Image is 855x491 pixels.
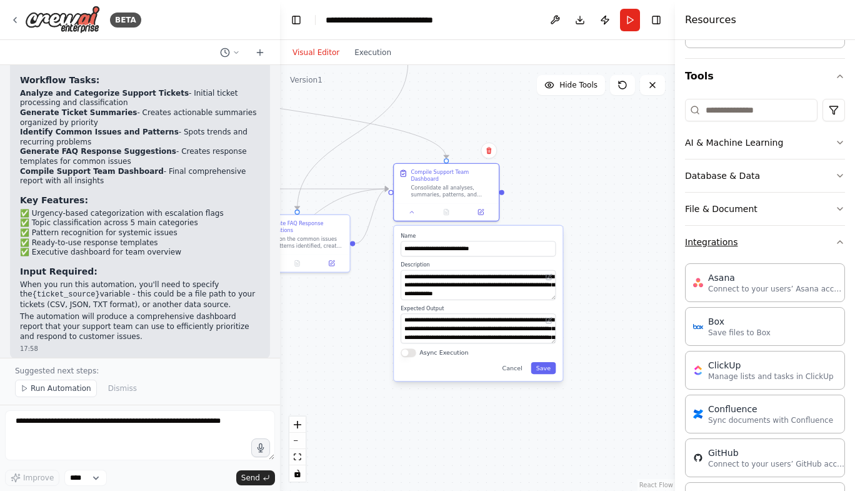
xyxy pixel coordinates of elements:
[401,305,556,312] label: Expected Output
[20,108,137,117] strong: Generate Ticket Summaries
[251,438,270,457] button: Click to speak your automation idea
[293,62,412,210] g: Edge from 6e2ea80b-ade7-453e-ad2d-7fbabb0cf67e to 83c8f726-c293-49a8-abef-1206376a4b70
[685,126,845,159] button: AI & Machine Learning
[401,233,556,240] label: Name
[290,75,322,85] div: Version 1
[20,167,164,176] strong: Compile Support Team Dashboard
[131,62,451,158] g: Edge from f15805b4-96ea-485f-ab30-42425dfe4738 to a708b3ef-b080-49a0-9ab2-e4a47a648045
[20,280,260,310] p: When you run this automation, you'll need to specify the variable - this could be a file path to ...
[289,465,306,482] button: toggle interactivity
[693,278,703,288] img: Asana
[401,261,556,268] label: Description
[419,348,468,357] label: Async Execution
[15,380,97,397] button: Run Automation
[481,143,497,159] button: Delete node
[647,11,665,29] button: Hide right sidebar
[544,315,554,325] button: Open in editor
[708,403,833,415] div: Confluence
[393,163,499,221] div: Compile Support Team DashboardConsolidate all analyses, summaries, patterns, and response suggest...
[20,167,260,186] li: - Final comprehensive report with all insights
[411,169,494,183] div: Compile Support Team Dashboard
[685,59,845,94] button: Tools
[5,470,59,486] button: Improve
[685,159,845,192] button: Database & Data
[20,147,260,166] li: - Creates response templates for common issues
[326,14,466,26] nav: breadcrumb
[32,290,100,299] code: {ticket_source}
[20,89,189,98] strong: Analyze and Categorize Support Tickets
[708,315,771,328] div: Box
[693,321,703,332] img: Box
[20,128,260,147] li: - Spots trends and recurring problems
[20,312,260,342] p: The automation will produce a comprehensive dashboard report that your support team can use to ef...
[693,409,703,419] img: Confluence
[215,45,245,60] button: Switch to previous chat
[289,449,306,465] button: fit view
[289,417,306,433] button: zoom in
[110,13,141,28] div: BETA
[708,271,846,284] div: Asana
[20,248,260,258] li: ✅ Executive dashboard for team overview
[685,226,845,258] button: Integrations
[262,220,344,234] div: Generate FAQ Response Suggestions
[537,75,605,95] button: Hide Tools
[708,359,834,372] div: ClickUp
[250,45,270,60] button: Start a new chat
[20,266,97,276] strong: Input Required:
[25,6,100,34] img: Logo
[236,470,275,485] button: Send
[355,185,388,248] g: Edge from 83c8f726-c293-49a8-abef-1206376a4b70 to a708b3ef-b080-49a0-9ab2-e4a47a648045
[559,80,597,90] span: Hide Tools
[289,433,306,449] button: zoom out
[244,215,350,273] div: Generate FAQ Response SuggestionsBased on the common issues and patterns identified, create sugge...
[20,344,260,353] div: 17:58
[20,218,260,228] li: ✅ Topic classification across 5 main categories
[23,473,54,483] span: Improve
[20,238,260,248] li: ✅ Ready-to-use response templates
[708,328,771,338] p: Save files to Box
[108,383,137,393] span: Dismiss
[531,362,556,374] button: Save
[262,236,344,250] div: Based on the common issues and patterns identified, create suggested responses for frequently ask...
[544,272,554,282] button: Open in editor
[285,45,347,60] button: Visual Editor
[279,258,316,268] button: No output available
[20,89,260,108] li: - Initial ticket processing and classification
[20,195,88,205] strong: Key Features:
[289,417,306,482] div: React Flow controls
[411,185,494,198] div: Consolidate all analyses, summaries, patterns, and response suggestions into a comprehensive supp...
[685,13,736,28] h4: Resources
[241,473,260,483] span: Send
[317,258,346,268] button: Open in side panel
[708,415,833,425] p: Sync documents with Confluence
[466,207,496,217] button: Open in side panel
[693,453,703,463] img: GitHub
[347,45,399,60] button: Execution
[206,185,389,193] g: Edge from 0bb24717-f566-47aa-b84b-e1645a697746 to a708b3ef-b080-49a0-9ab2-e4a47a648045
[20,108,260,128] li: - Creates actionable summaries organized by priority
[708,372,834,382] p: Manage lists and tasks in ClickUp
[685,193,845,225] button: File & Document
[287,11,305,29] button: Hide left sidebar
[20,147,176,156] strong: Generate FAQ Response Suggestions
[708,284,846,294] p: Connect to your users’ Asana accounts
[20,228,260,238] li: ✅ Pattern recognition for systemic issues
[639,482,673,488] a: React Flow attribution
[708,447,846,459] div: GitHub
[20,75,99,85] strong: Workflow Tasks:
[102,380,143,397] button: Dismiss
[708,459,846,469] p: Connect to your users’ GitHub accounts
[497,362,527,374] button: Cancel
[20,209,260,219] li: ✅ Urgency-based categorization with escalation flags
[15,366,265,376] p: Suggested next steps:
[693,365,703,375] img: ClickUp
[31,383,91,393] span: Run Automation
[428,207,464,217] button: No output available
[20,128,179,136] strong: Identify Common Issues and Patterns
